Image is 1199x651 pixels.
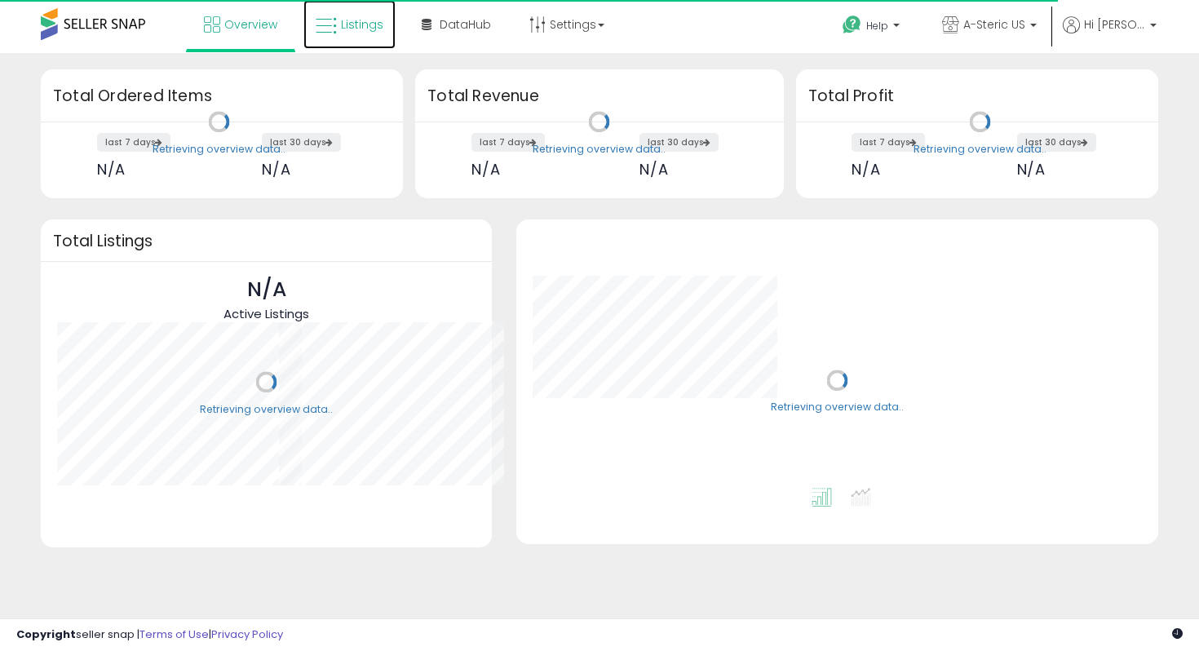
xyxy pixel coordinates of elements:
div: Retrieving overview data.. [533,142,666,157]
strong: Copyright [16,627,76,642]
span: Overview [224,16,277,33]
div: Retrieving overview data.. [771,401,904,415]
div: Retrieving overview data.. [153,142,285,157]
a: Privacy Policy [211,627,283,642]
span: A-Steric US [963,16,1025,33]
div: seller snap | | [16,627,283,643]
div: Retrieving overview data.. [914,142,1046,157]
a: Hi [PERSON_NAME] [1063,16,1157,53]
a: Help [830,2,916,53]
i: Get Help [842,15,862,35]
span: Help [866,19,888,33]
a: Terms of Use [139,627,209,642]
div: Retrieving overview data.. [200,402,333,417]
span: DataHub [440,16,491,33]
span: Listings [341,16,383,33]
span: Hi [PERSON_NAME] [1084,16,1145,33]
